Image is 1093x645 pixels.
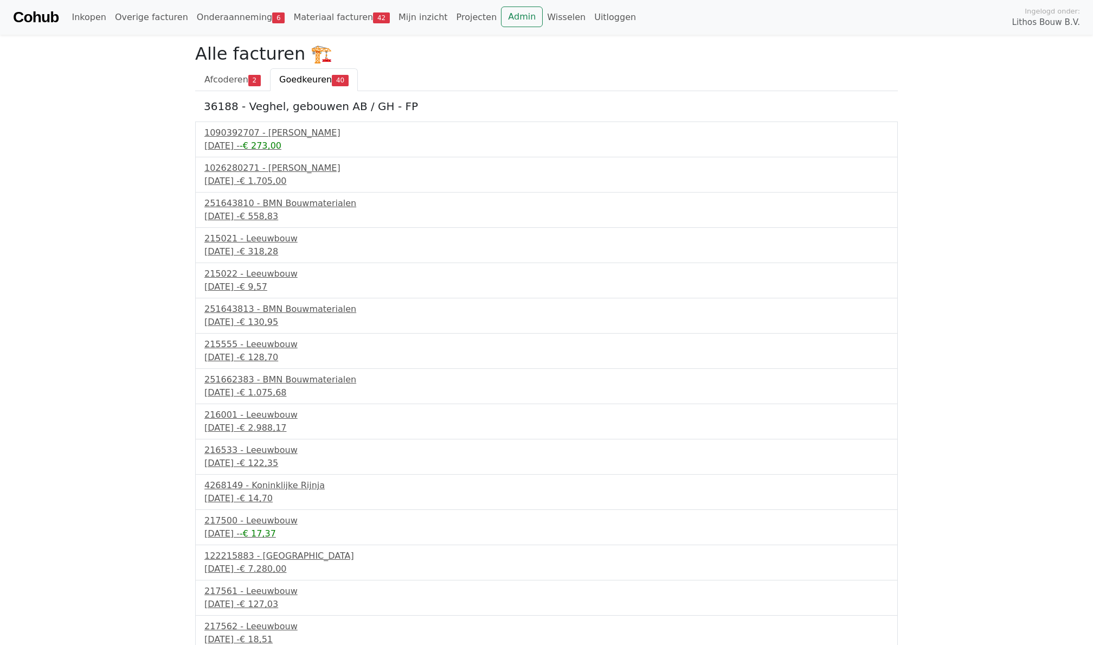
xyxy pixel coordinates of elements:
span: 6 [272,12,285,23]
span: € 122,35 [240,458,278,468]
span: € 127,03 [240,599,278,609]
a: 215555 - Leeuwbouw[DATE] -€ 128,70 [204,338,889,364]
h2: Alle facturen 🏗️ [195,43,898,64]
div: 1026280271 - [PERSON_NAME] [204,162,889,175]
span: Goedkeuren [279,74,332,85]
div: 1090392707 - [PERSON_NAME] [204,126,889,139]
div: 122215883 - [GEOGRAPHIC_DATA] [204,550,889,563]
span: 2 [248,75,261,86]
span: Ingelogd onder: [1025,6,1080,16]
a: 4268149 - Koninklijke Rijnja[DATE] -€ 14,70 [204,479,889,505]
div: [DATE] - [204,210,889,223]
a: Cohub [13,4,59,30]
a: 215021 - Leeuwbouw[DATE] -€ 318,28 [204,232,889,258]
div: [DATE] - [204,563,889,576]
a: 216533 - Leeuwbouw[DATE] -€ 122,35 [204,444,889,470]
a: 1026280271 - [PERSON_NAME][DATE] -€ 1.705,00 [204,162,889,188]
div: 251643813 - BMN Bouwmaterialen [204,303,889,316]
div: [DATE] - [204,175,889,188]
a: 251643813 - BMN Bouwmaterialen[DATE] -€ 130,95 [204,303,889,329]
h5: 36188 - Veghel, gebouwen AB / GH - FP [204,100,889,113]
a: 251662383 - BMN Bouwmaterialen[DATE] -€ 1.075,68 [204,373,889,399]
div: [DATE] - [204,492,889,505]
div: [DATE] - [204,351,889,364]
a: 216001 - Leeuwbouw[DATE] -€ 2.988,17 [204,408,889,435]
span: € 2.988,17 [240,423,287,433]
div: 251643810 - BMN Bouwmaterialen [204,197,889,210]
div: 215021 - Leeuwbouw [204,232,889,245]
div: 215022 - Leeuwbouw [204,267,889,280]
div: [DATE] - [204,139,889,152]
a: 251643810 - BMN Bouwmaterialen[DATE] -€ 558,83 [204,197,889,223]
a: Uitloggen [590,7,640,28]
span: Lithos Bouw B.V. [1012,16,1080,29]
a: Onderaanneming6 [192,7,290,28]
div: 217500 - Leeuwbouw [204,514,889,527]
span: -€ 273,00 [240,141,281,151]
a: Wisselen [543,7,590,28]
div: 215555 - Leeuwbouw [204,338,889,351]
a: Projecten [452,7,502,28]
span: € 128,70 [240,352,278,362]
div: 216001 - Leeuwbouw [204,408,889,422]
div: [DATE] - [204,245,889,258]
div: [DATE] - [204,457,889,470]
a: 122215883 - [GEOGRAPHIC_DATA][DATE] -€ 7.280,00 [204,550,889,576]
div: [DATE] - [204,422,889,435]
a: Mijn inzicht [394,7,452,28]
span: € 130,95 [240,317,278,327]
span: 42 [373,12,390,23]
div: [DATE] - [204,598,889,611]
div: 251662383 - BMN Bouwmaterialen [204,373,889,386]
span: € 7.280,00 [240,564,287,574]
a: 1090392707 - [PERSON_NAME][DATE] --€ 273,00 [204,126,889,152]
a: 217500 - Leeuwbouw[DATE] --€ 17,37 [204,514,889,540]
span: € 558,83 [240,211,278,221]
a: 215022 - Leeuwbouw[DATE] -€ 9,57 [204,267,889,293]
div: [DATE] - [204,316,889,329]
div: 217561 - Leeuwbouw [204,585,889,598]
div: 217562 - Leeuwbouw [204,620,889,633]
span: € 1.075,68 [240,387,287,398]
a: Materiaal facturen42 [289,7,394,28]
span: 40 [332,75,349,86]
a: Admin [501,7,543,27]
a: Overige facturen [111,7,192,28]
span: € 18,51 [240,634,273,644]
span: € 1.705,00 [240,176,287,186]
div: [DATE] - [204,280,889,293]
span: € 9,57 [240,282,267,292]
a: 217561 - Leeuwbouw[DATE] -€ 127,03 [204,585,889,611]
div: 4268149 - Koninklijke Rijnja [204,479,889,492]
a: Goedkeuren40 [270,68,358,91]
span: -€ 17,37 [240,528,276,539]
a: Inkopen [67,7,110,28]
a: Afcoderen2 [195,68,270,91]
div: 216533 - Leeuwbouw [204,444,889,457]
div: [DATE] - [204,527,889,540]
div: [DATE] - [204,386,889,399]
span: € 318,28 [240,246,278,257]
span: € 14,70 [240,493,273,503]
span: Afcoderen [204,74,248,85]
